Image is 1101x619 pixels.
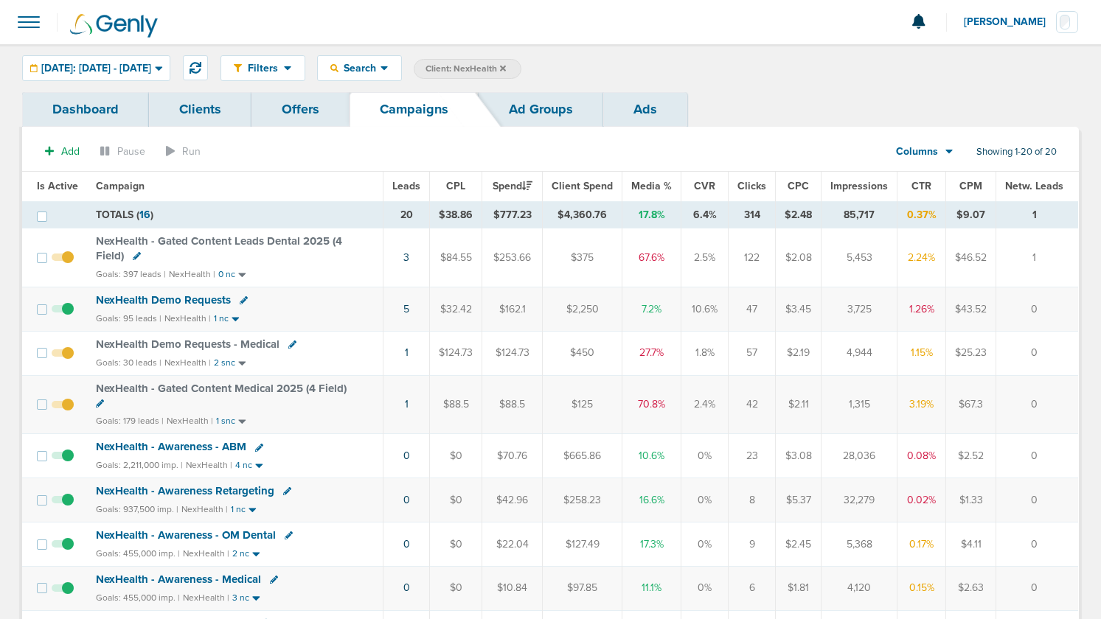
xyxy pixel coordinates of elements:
[897,375,946,433] td: 3.19%
[232,592,249,604] small: 3 nc
[41,63,151,74] span: [DATE]: [DATE] - [DATE]
[946,228,996,287] td: $46.52
[383,201,430,228] td: 20
[96,338,279,351] span: NexHealth Demo Requests - Medical
[896,144,938,159] span: Columns
[622,287,681,331] td: 7.2%
[776,201,822,228] td: $2.48
[37,180,78,192] span: Is Active
[405,398,409,410] a: 1
[830,180,888,192] span: Impressions
[70,14,158,38] img: Genly
[430,478,482,522] td: $0
[482,287,543,331] td: $162.1
[403,251,409,264] a: 3
[392,180,420,192] span: Leads
[822,331,897,375] td: 4,944
[622,201,681,228] td: 17.8%
[897,522,946,566] td: 0.17%
[251,92,350,127] a: Offers
[543,434,622,478] td: $665.86
[897,201,946,228] td: 0.37%
[681,566,729,610] td: 0%
[681,375,729,433] td: 2.4%
[729,201,776,228] td: 314
[214,313,229,324] small: 1 nc
[996,331,1079,375] td: 0
[87,201,383,228] td: TOTALS ( )
[96,416,164,427] small: Goals: 179 leads |
[729,287,776,331] td: 47
[482,331,543,375] td: $124.73
[482,566,543,610] td: $10.84
[430,522,482,566] td: $0
[181,504,228,514] small: NexHealth |
[897,331,946,375] td: 1.15%
[96,234,342,262] span: NexHealth - Gated Content Leads Dental 2025 (4 Field)
[622,331,681,375] td: 27.7%
[959,180,982,192] span: CPM
[996,522,1079,566] td: 0
[403,581,410,594] a: 0
[911,180,931,192] span: CTR
[729,375,776,433] td: 42
[405,346,409,359] a: 1
[822,478,897,522] td: 32,279
[430,375,482,433] td: $88.5
[681,331,729,375] td: 1.8%
[403,450,410,462] a: 0
[603,92,687,127] a: Ads
[430,228,482,287] td: $84.55
[216,416,235,427] small: 1 snc
[96,293,231,307] span: NexHealth Demo Requests
[543,522,622,566] td: $127.49
[482,478,543,522] td: $42.96
[96,592,180,604] small: Goals: 455,000 imp. |
[729,522,776,566] td: 9
[776,228,822,287] td: $2.08
[694,180,715,192] span: CVR
[996,375,1079,433] td: 0
[186,460,232,470] small: NexHealth |
[96,460,183,471] small: Goals: 2,211,000 imp. |
[96,313,161,324] small: Goals: 95 leads |
[96,528,276,542] span: NexHealth - Awareness - OM Dental
[430,287,482,331] td: $32.42
[183,548,229,559] small: NexHealth |
[729,478,776,522] td: 8
[232,548,249,559] small: 2 nc
[776,478,822,522] td: $5.37
[631,180,672,192] span: Media %
[729,331,776,375] td: 57
[622,478,681,522] td: 16.6%
[350,92,479,127] a: Campaigns
[96,573,261,586] span: NexHealth - Awareness - Medical
[776,522,822,566] td: $2.45
[214,357,235,368] small: 2 snc
[622,375,681,433] td: 70.8%
[681,228,729,287] td: 2.5%
[543,331,622,375] td: $450
[479,92,603,127] a: Ad Groups
[729,434,776,478] td: 23
[218,269,235,280] small: 0 nc
[139,209,150,221] span: 16
[622,566,681,610] td: 11.1%
[946,375,996,433] td: $67.3
[403,303,409,315] a: 5
[946,287,996,331] td: $43.52
[164,313,211,324] small: NexHealth |
[776,375,822,433] td: $2.11
[183,592,229,603] small: NexHealth |
[231,504,246,515] small: 1 nc
[543,228,622,287] td: $375
[149,92,251,127] a: Clients
[897,228,946,287] td: 2.24%
[235,460,252,471] small: 4 nc
[96,357,161,368] small: Goals: 30 leads |
[169,269,215,279] small: NexHealth |
[681,522,729,566] td: 0%
[996,201,1079,228] td: 1
[822,287,897,331] td: 3,725
[776,566,822,610] td: $1.81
